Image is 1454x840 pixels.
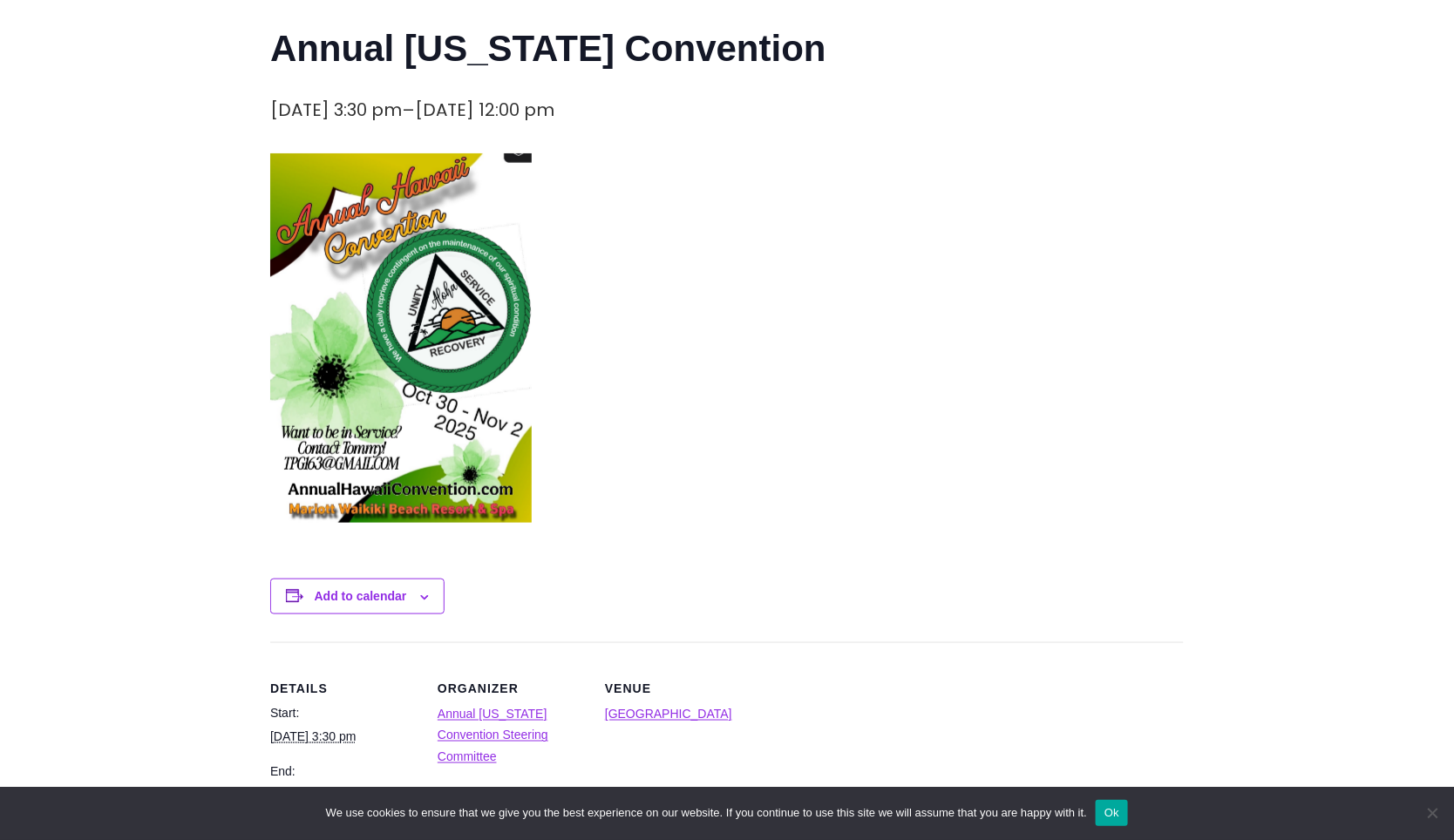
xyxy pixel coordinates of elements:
h2: Details [270,681,417,696]
span: [DATE] 3:30 pm [270,98,402,122]
h2: Organizer [438,681,584,696]
dt: End: [270,762,417,782]
span: No [1423,804,1441,822]
abbr: 2025-10-30 [270,729,357,743]
a: [GEOGRAPHIC_DATA] [605,707,732,721]
span: [DATE] 12:00 pm [415,98,554,122]
h2: Venue [605,681,751,696]
span: We use cookies to ensure that we give you the best experience on our website. If you continue to ... [326,804,1087,822]
h1: Annual [US_STATE] Convention [270,24,1184,74]
dt: Start: [270,703,417,723]
button: Ok [1096,800,1128,826]
div: – [270,95,554,125]
button: View links to add events to your calendar [315,589,407,603]
a: Annual [US_STATE] Convention Steering Committee [438,707,548,763]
